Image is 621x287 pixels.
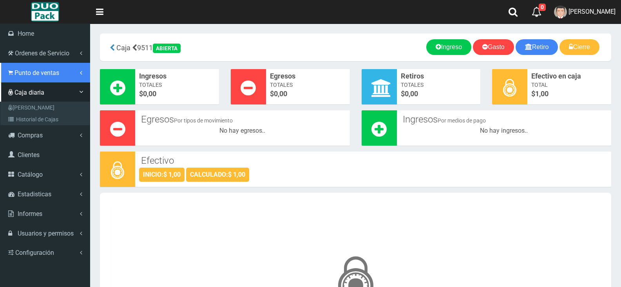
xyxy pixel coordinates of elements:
span: Totales [270,81,346,89]
span: Egresos [270,71,346,81]
span: Home [18,30,34,37]
span: [PERSON_NAME] [568,8,616,15]
span: Totales [401,81,477,89]
a: [PERSON_NAME] [2,102,90,113]
span: Punto de ventas [14,69,59,77]
span: Caja diaria [14,89,44,96]
span: Compras [18,132,43,139]
span: Retiros [401,71,477,81]
div: 9511 [106,39,272,55]
span: Caja [116,44,130,52]
span: Ordenes de Servicio [15,49,69,57]
span: Clientes [18,151,40,159]
span: Configuración [15,249,54,256]
div: CALCULADO: [186,168,249,182]
span: $ [139,89,215,99]
span: Ingresos [139,71,215,81]
span: Usuarios y permisos [18,230,74,237]
a: Historial de Cajas [2,113,90,125]
a: Gasto [473,39,514,55]
span: 0 [539,4,546,11]
div: INICIO: [139,168,185,182]
h3: Ingresos [403,114,606,124]
span: $ [531,89,607,99]
a: Ingreso [426,39,471,55]
strong: $ 1,00 [228,171,245,178]
span: $ [270,89,346,99]
img: Logo grande [31,2,59,22]
font: 0,00 [405,90,418,98]
font: 0,00 [274,90,287,98]
div: No hay ingresos.. [401,126,608,135]
span: 1,00 [535,90,549,98]
span: $ [401,89,477,99]
span: Total [531,81,607,89]
small: Por medios de pago [438,117,486,124]
small: Por tipos de movimiento [174,117,233,124]
a: Cierre [559,39,599,55]
div: No hay egresos.. [139,126,346,135]
span: Estadisticas [18,190,51,198]
span: Totales [139,81,215,89]
div: ABIERTA [153,44,181,53]
font: 0,00 [143,90,156,98]
span: Informes [18,210,42,218]
a: Retiro [516,39,558,55]
span: Catálogo [18,171,43,178]
span: Efectivo en caja [531,71,607,81]
h3: Egresos [141,114,344,124]
strong: $ 1,00 [163,171,181,178]
img: User Image [554,5,567,18]
h3: Efectivo [141,155,605,166]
